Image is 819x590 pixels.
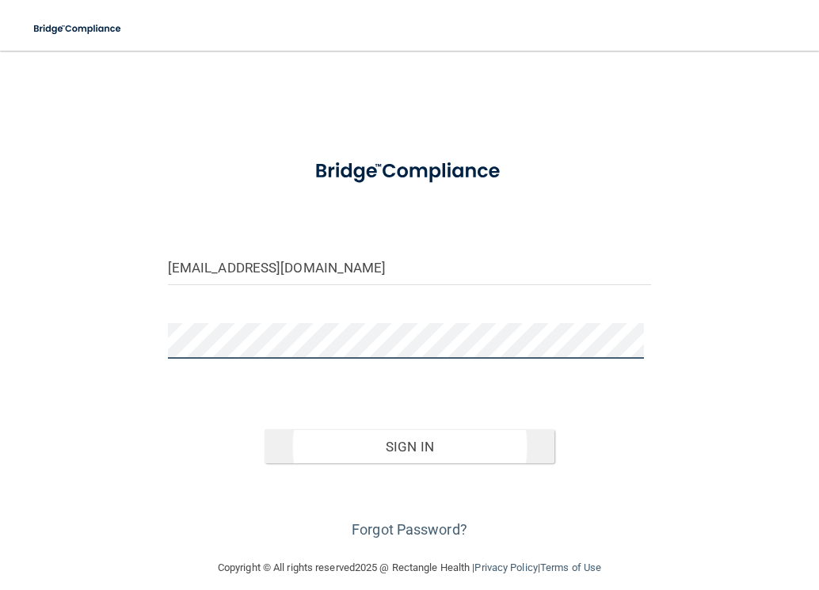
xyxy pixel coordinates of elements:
input: Email [168,249,652,285]
a: Privacy Policy [474,561,537,573]
img: bridge_compliance_login_screen.278c3ca4.svg [24,13,132,45]
img: bridge_compliance_login_screen.278c3ca4.svg [295,146,524,197]
button: Sign In [265,429,554,464]
iframe: Drift Widget Chat Controller [545,478,800,541]
a: Terms of Use [540,561,601,573]
a: Forgot Password? [352,521,467,538]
